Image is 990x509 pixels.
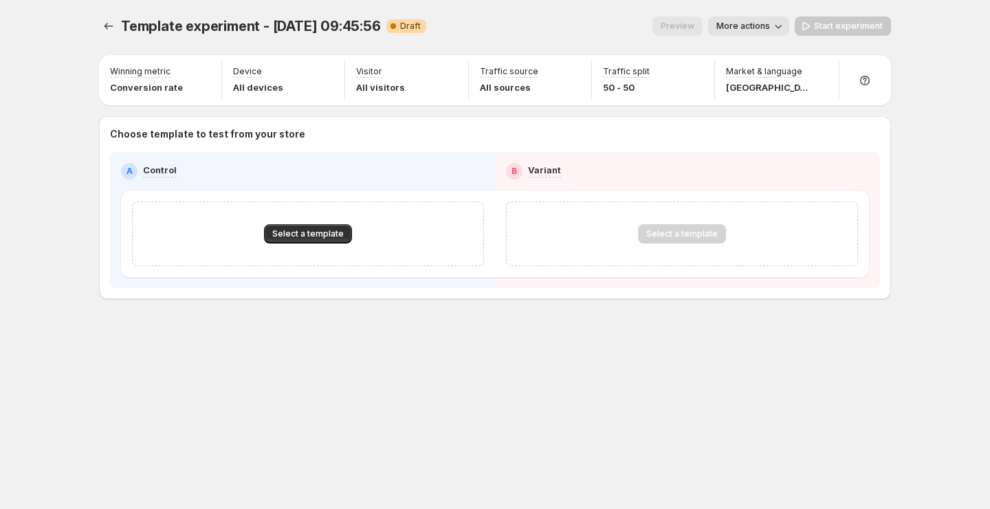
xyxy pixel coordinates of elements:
p: [GEOGRAPHIC_DATA] [726,80,808,94]
span: Select a template [272,228,344,239]
button: More actions [708,17,789,36]
span: Template experiment - [DATE] 09:45:56 [121,18,381,34]
p: Winning metric [110,66,170,77]
p: Control [143,163,177,177]
p: Visitor [356,66,382,77]
button: Experiments [99,17,118,36]
p: 50 - 50 [603,80,650,94]
span: Draft [400,21,421,32]
p: All devices [233,80,283,94]
p: Variant [528,163,561,177]
p: All visitors [356,80,405,94]
p: All sources [480,80,538,94]
h2: A [126,166,133,177]
p: Traffic split [603,66,650,77]
p: Conversion rate [110,80,183,94]
button: Select a template [264,224,352,243]
p: Device [233,66,262,77]
p: Choose template to test from your store [110,127,880,141]
p: Traffic source [480,66,538,77]
p: Market & language [726,66,802,77]
h2: B [511,166,517,177]
span: More actions [716,21,770,32]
